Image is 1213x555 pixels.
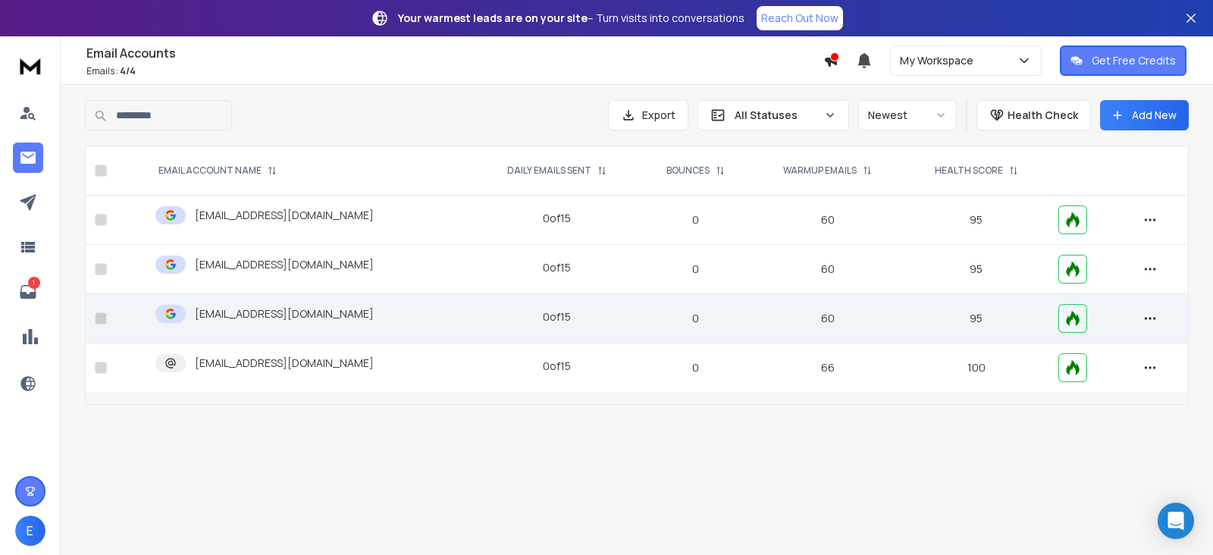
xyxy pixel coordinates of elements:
[15,516,45,546] button: E
[904,196,1048,245] td: 95
[158,165,277,177] div: EMAIL ACCOUNT NAME
[900,53,979,68] p: My Workspace
[195,356,374,371] p: [EMAIL_ADDRESS][DOMAIN_NAME]
[86,65,823,77] p: Emails :
[1100,100,1189,130] button: Add New
[904,245,1048,294] td: 95
[735,108,818,123] p: All Statuses
[858,100,957,130] button: Newest
[195,208,374,223] p: [EMAIL_ADDRESS][DOMAIN_NAME]
[507,165,591,177] p: DAILY EMAILS SENT
[120,64,136,77] span: 4 / 4
[1008,108,1078,123] p: Health Check
[543,260,571,275] div: 0 of 15
[15,52,45,80] img: logo
[904,294,1048,343] td: 95
[751,294,904,343] td: 60
[543,309,571,325] div: 0 of 15
[649,262,742,277] p: 0
[86,44,823,62] h1: Email Accounts
[195,306,374,321] p: [EMAIL_ADDRESS][DOMAIN_NAME]
[976,100,1091,130] button: Health Check
[543,211,571,226] div: 0 of 15
[1092,53,1176,68] p: Get Free Credits
[751,245,904,294] td: 60
[783,165,857,177] p: WARMUP EMAILS
[904,343,1048,393] td: 100
[649,212,742,227] p: 0
[751,343,904,393] td: 66
[543,359,571,374] div: 0 of 15
[761,11,838,26] p: Reach Out Now
[28,277,40,289] p: 1
[935,165,1003,177] p: HEALTH SCORE
[1060,45,1186,76] button: Get Free Credits
[751,196,904,245] td: 60
[1158,503,1194,539] div: Open Intercom Messenger
[757,6,843,30] a: Reach Out Now
[195,257,374,272] p: [EMAIL_ADDRESS][DOMAIN_NAME]
[666,165,710,177] p: BOUNCES
[398,11,744,26] p: – Turn visits into conversations
[649,360,742,375] p: 0
[608,100,688,130] button: Export
[649,311,742,326] p: 0
[398,11,588,25] strong: Your warmest leads are on your site
[13,277,43,307] a: 1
